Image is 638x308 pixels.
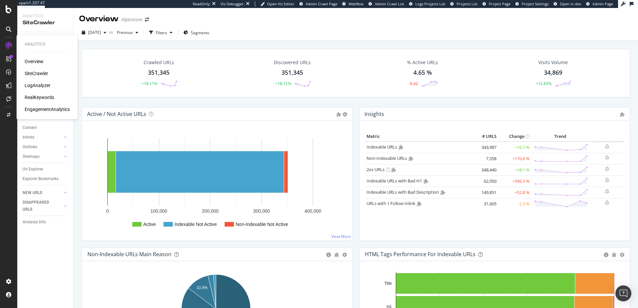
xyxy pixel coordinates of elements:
div: Outlinks [23,144,37,151]
i: Admin [391,167,396,172]
td: 7,358 [472,153,498,164]
a: 2xx URLs [367,166,384,172]
div: % Active URLs [407,59,438,66]
div: gear [620,253,624,257]
a: Admin Crawl List [369,1,404,7]
a: Overview [25,58,44,65]
i: Admin [337,112,341,117]
div: circle-info [326,253,331,257]
div: Content [23,124,37,131]
div: Non-Indexable URLs Main Reason [87,251,171,257]
div: bell-plus [605,189,609,194]
div: SiteCrawler [25,70,48,77]
a: Logs Projects List [409,1,445,7]
text: 300,000 [253,208,270,214]
span: Admin Crawl List [375,1,404,6]
a: Admin Page [586,1,613,7]
span: Projects List [457,1,478,6]
span: Project Page [489,1,510,6]
a: Project Page [482,1,510,7]
svg: A chart. [87,132,345,235]
span: vs [109,29,114,35]
div: bell-plus [605,155,609,160]
div: bug [334,253,339,257]
i: Admin [409,156,413,161]
i: Admin [424,179,428,183]
div: 34,869 [544,68,562,77]
text: Active [143,222,156,227]
th: Metric [365,132,472,142]
a: DISAPPEARED URLS [23,199,62,213]
td: +596.3 % [498,175,531,187]
div: Sitemaps [23,153,40,160]
div: bell-plus [605,166,609,171]
div: Analytics [23,13,68,19]
th: Change [498,132,531,142]
i: Options [343,112,347,117]
a: Indexable URLs with Bad Description [367,189,439,195]
div: 351,345 [281,68,303,77]
span: Admin Page [592,1,613,6]
td: 149,851 [472,187,498,198]
h4: Insights [365,110,384,119]
div: Alpinstore [121,16,142,23]
div: DISAPPEARED URLS [23,199,56,213]
div: bell-plus [605,200,609,205]
div: arrow-right-arrow-left [145,17,149,22]
div: HTML Tags Performance for Indexable URLs [365,251,476,257]
td: +16.7 % [498,142,531,153]
div: LogAnalyzer [25,82,51,89]
td: 62,950 [472,175,498,187]
div: Url Explorer [23,166,43,173]
a: Sitemaps [23,153,62,160]
a: Open Viz Editor [261,1,294,7]
button: Filters [147,27,175,38]
span: Open Viz Editor [267,1,294,6]
div: bug [612,253,616,257]
a: Inlinks [23,134,62,141]
div: gear [342,253,347,257]
a: Analysis Info [23,219,69,226]
div: Viz Debugger: [221,1,245,7]
a: Content [23,124,69,131]
a: EngagementAnalytics [25,106,70,113]
span: Previous [114,30,133,35]
div: Discovered URLs [274,59,311,66]
text: Indexable Not Active [174,222,217,227]
div: Analysis Info [23,219,46,226]
th: # URLS [472,132,498,142]
text: 400,000 [304,208,321,214]
span: Segments [191,30,209,36]
i: Admin [620,112,625,117]
a: Indexable URLs with Bad H1 [367,178,422,184]
a: RealKeywords [25,94,54,101]
a: Explorer Bookmarks [23,175,69,182]
a: Admin Crawl Page [299,1,337,7]
td: -2.3 % [498,198,531,209]
text: 100,000 [151,208,167,214]
text: 200,000 [202,208,219,214]
div: +18.11% [275,81,291,86]
div: +12.83% [536,81,552,86]
span: Open in dev [560,1,581,6]
button: [DATE] [79,27,109,38]
h4: Active / Not Active URLs [87,110,146,119]
a: Indexable URLs [367,144,397,150]
td: 348,440 [472,164,498,175]
div: Overview [79,13,119,25]
div: Explorer Bookmarks [23,175,58,182]
div: bell-plus [605,144,609,149]
td: +52.8 % [498,187,531,198]
td: 31,605 [472,198,498,209]
div: +18.11% [142,81,158,86]
text: 0 [106,208,109,214]
a: NEW URLS [23,189,62,196]
div: Analytics [25,42,70,47]
a: Open in dev [554,1,581,7]
div: Visits Volume [538,59,568,66]
div: 4.65 % [413,68,432,77]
